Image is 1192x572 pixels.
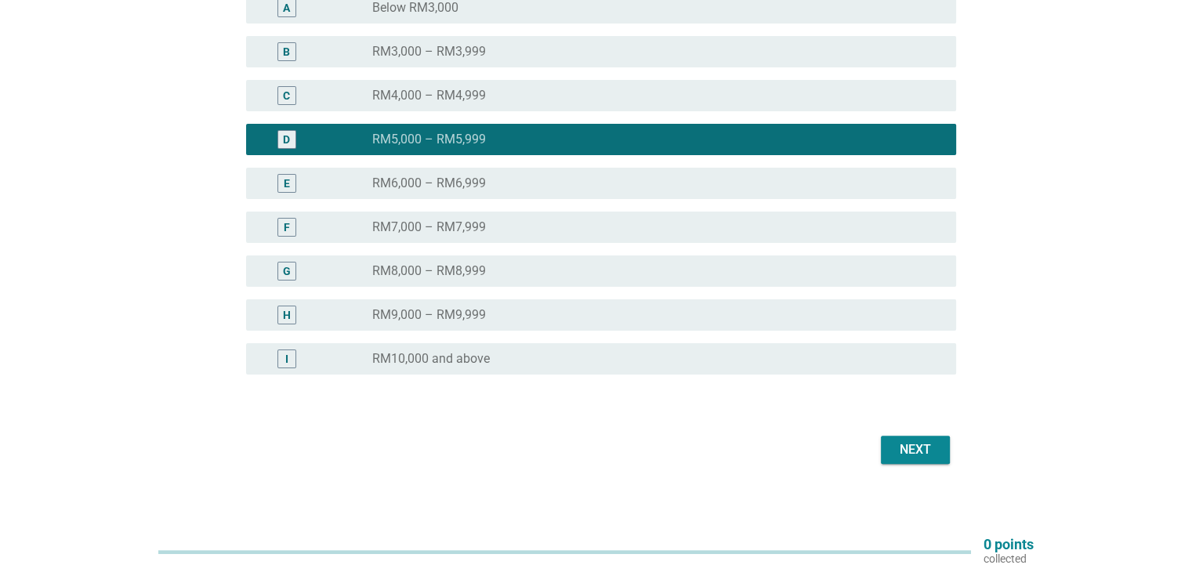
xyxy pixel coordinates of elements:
div: H [283,307,291,324]
label: RM3,000 – RM3,999 [372,44,486,60]
div: G [283,263,291,280]
div: I [285,351,288,367]
label: RM8,000 – RM8,999 [372,263,486,279]
button: Next [881,436,950,464]
label: RM6,000 – RM6,999 [372,176,486,191]
div: E [284,176,290,192]
label: RM10,000 and above [372,351,490,367]
div: C [283,88,290,104]
label: RM7,000 – RM7,999 [372,219,486,235]
p: 0 points [984,538,1034,552]
label: RM5,000 – RM5,999 [372,132,486,147]
div: Next [893,440,937,459]
div: B [283,44,290,60]
div: D [283,132,290,148]
p: collected [984,552,1034,566]
label: RM9,000 – RM9,999 [372,307,486,323]
div: F [284,219,290,236]
label: RM4,000 – RM4,999 [372,88,486,103]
